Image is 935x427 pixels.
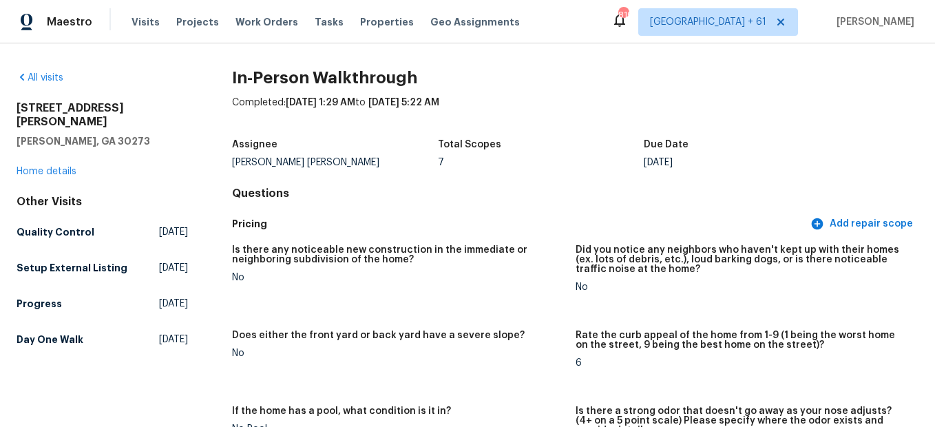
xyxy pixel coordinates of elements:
h5: Due Date [644,140,689,149]
span: [PERSON_NAME] [831,15,914,29]
span: [DATE] 1:29 AM [286,98,355,107]
div: Other Visits [17,195,188,209]
a: Progress[DATE] [17,291,188,316]
span: [DATE] [159,261,188,275]
span: Work Orders [235,15,298,29]
h5: Total Scopes [438,140,501,149]
h5: Quality Control [17,225,94,239]
h2: In-Person Walkthrough [232,71,918,85]
h5: Pricing [232,217,808,231]
span: Add repair scope [813,216,913,233]
div: No [232,348,564,358]
span: Geo Assignments [430,15,520,29]
h5: Day One Walk [17,333,83,346]
span: Visits [132,15,160,29]
a: Day One Walk[DATE] [17,327,188,352]
span: [DATE] [159,225,188,239]
h4: Questions [232,187,918,200]
button: Add repair scope [808,211,918,237]
h5: Did you notice any neighbors who haven't kept up with their homes (ex. lots of debris, etc.), lou... [576,245,907,274]
span: [GEOGRAPHIC_DATA] + 61 [650,15,766,29]
div: No [576,282,907,292]
a: Setup External Listing[DATE] [17,256,188,280]
div: 7 [438,158,644,167]
span: Properties [360,15,414,29]
span: [DATE] 5:22 AM [368,98,439,107]
div: No [232,273,564,282]
h5: If the home has a pool, what condition is it in? [232,406,451,416]
div: Completed: to [232,96,918,132]
h5: Is there any noticeable new construction in the immediate or neighboring subdivision of the home? [232,245,564,264]
div: 6 [576,358,907,368]
span: Projects [176,15,219,29]
h2: [STREET_ADDRESS][PERSON_NAME] [17,101,188,129]
div: 819 [618,8,628,22]
h5: Assignee [232,140,277,149]
h5: Does either the front yard or back yard have a severe slope? [232,331,525,340]
span: [DATE] [159,333,188,346]
h5: [PERSON_NAME], GA 30273 [17,134,188,148]
span: Maestro [47,15,92,29]
div: [PERSON_NAME] [PERSON_NAME] [232,158,438,167]
span: Tasks [315,17,344,27]
h5: Progress [17,297,62,311]
a: All visits [17,73,63,83]
span: [DATE] [159,297,188,311]
h5: Setup External Listing [17,261,127,275]
a: Quality Control[DATE] [17,220,188,244]
a: Home details [17,167,76,176]
div: [DATE] [644,158,850,167]
h5: Rate the curb appeal of the home from 1-9 (1 being the worst home on the street, 9 being the best... [576,331,907,350]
